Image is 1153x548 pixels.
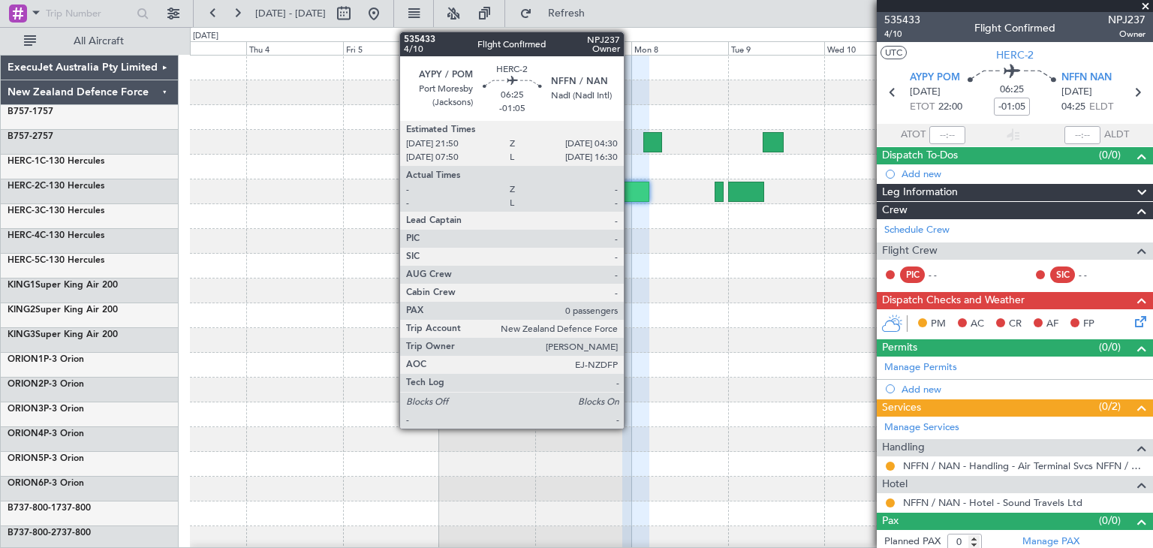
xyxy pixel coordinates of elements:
span: 4/10 [884,28,920,41]
span: Refresh [535,8,598,19]
span: (0/0) [1099,339,1121,355]
a: KING2Super King Air 200 [8,306,118,315]
button: UTC [881,46,907,59]
a: ORION5P-3 Orion [8,454,84,463]
span: Dispatch Checks and Weather [882,292,1025,309]
div: Add new [902,383,1145,396]
a: Manage Services [884,420,959,435]
span: 22:00 [938,100,962,115]
span: Hotel [882,476,908,493]
span: [DATE] [910,85,941,100]
a: ORION3P-3 Orion [8,405,84,414]
a: HERC-4C-130 Hercules [8,231,104,240]
span: KING1 [8,281,35,290]
span: B757-2 [8,132,38,141]
span: ORION2 [8,380,44,389]
span: NFFN NAN [1061,71,1112,86]
button: All Aircraft [17,29,163,53]
span: (0/2) [1099,399,1121,414]
a: NFFN / NAN - Hotel - Sound Travels Ltd [903,496,1082,509]
div: - - [1079,268,1112,282]
span: ATOT [901,128,926,143]
a: B737-800-1737-800 [8,504,91,513]
span: ORION4 [8,429,44,438]
span: All Aircraft [39,36,158,47]
span: [DATE] [1061,85,1092,100]
div: Add new [902,167,1145,180]
a: KING1Super King Air 200 [8,281,118,290]
span: FP [1083,317,1094,332]
span: Crew [882,202,908,219]
div: [DATE] [193,30,218,43]
span: ETOT [910,100,935,115]
span: 535433 [884,12,920,28]
a: ORION2P-3 Orion [8,380,84,389]
a: Manage Permits [884,360,957,375]
span: AF [1046,317,1058,332]
a: ORION4P-3 Orion [8,429,84,438]
span: ELDT [1089,100,1113,115]
a: NFFN / NAN - Handling - Air Terminal Svcs NFFN / NAN [903,459,1145,472]
span: 06:25 [1000,83,1024,98]
div: - - [929,268,962,282]
span: [DATE] - [DATE] [255,7,326,20]
a: B757-1757 [8,107,53,116]
input: --:-- [929,126,965,144]
span: B757-1 [8,107,38,116]
span: KING2 [8,306,35,315]
span: HERC-4 [8,231,40,240]
span: Owner [1108,28,1145,41]
div: Fri 5 [343,41,439,55]
a: HERC-1C-130 Hercules [8,157,104,166]
div: Thu 4 [246,41,342,55]
a: B757-2757 [8,132,53,141]
div: Sat 6 [439,41,535,55]
span: Dispatch To-Dos [882,147,958,164]
span: NPJ237 [1108,12,1145,28]
span: ORION3 [8,405,44,414]
span: HERC-2 [996,47,1034,63]
span: Flight Crew [882,242,938,260]
a: B737-800-2737-800 [8,528,91,537]
input: Trip Number [46,2,132,25]
span: Pax [882,513,899,530]
span: HERC-2 [8,182,40,191]
span: ALDT [1104,128,1129,143]
span: AC [971,317,984,332]
span: KING3 [8,330,35,339]
a: ORION1P-3 Orion [8,355,84,364]
span: CR [1009,317,1022,332]
span: 04:25 [1061,100,1085,115]
a: ORION6P-3 Orion [8,479,84,488]
span: Services [882,399,921,417]
a: KING3Super King Air 200 [8,330,118,339]
span: ORION5 [8,454,44,463]
span: ORION6 [8,479,44,488]
span: HERC-1 [8,157,40,166]
span: HERC-5 [8,256,40,265]
span: PM [931,317,946,332]
span: (0/0) [1099,513,1121,528]
div: Wed 3 [150,41,246,55]
div: Flight Confirmed [974,20,1055,36]
div: SIC [1050,266,1075,283]
a: HERC-2C-130 Hercules [8,182,104,191]
div: Wed 10 [824,41,920,55]
div: PIC [900,266,925,283]
span: Handling [882,439,925,456]
span: (0/0) [1099,147,1121,163]
span: B737-800-2 [8,528,56,537]
span: AYPY POM [910,71,960,86]
div: Mon 8 [631,41,727,55]
div: Sun 7 [535,41,631,55]
span: Permits [882,339,917,357]
a: Schedule Crew [884,223,950,238]
span: Leg Information [882,184,958,201]
a: HERC-5C-130 Hercules [8,256,104,265]
span: B737-800-1 [8,504,56,513]
div: Tue 9 [728,41,824,55]
span: HERC-3 [8,206,40,215]
button: Refresh [513,2,603,26]
a: HERC-3C-130 Hercules [8,206,104,215]
span: ORION1 [8,355,44,364]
